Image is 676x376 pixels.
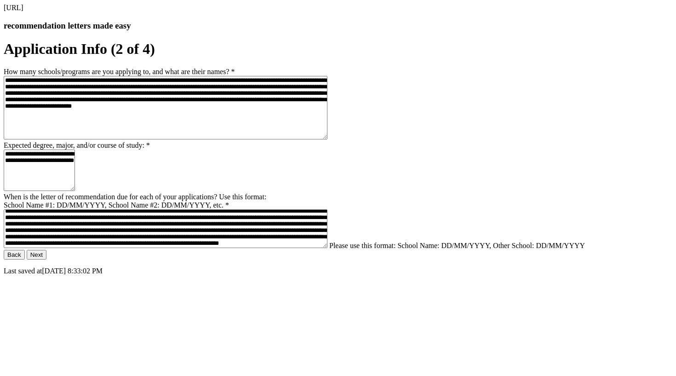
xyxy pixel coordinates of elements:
label: When is the letter of recommendation due for each of your applications? Use this format: School N... [4,193,266,209]
label: Expected degree, major, and/or course of study: [4,141,150,149]
h3: recommendation letters made easy [4,21,672,31]
button: Next [27,250,46,260]
h1: Application Info (2 of 4) [4,40,672,58]
span: Please use this format: School Name: DD/MM/YYYY, Other School: DD/MM/YYYY [329,242,585,249]
span: [URL] [4,4,23,12]
button: Back [4,250,25,260]
label: How many schools/programs are you applying to, and what are their names? [4,68,235,75]
p: Last saved at [DATE] 8:33:02 PM [4,267,672,275]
